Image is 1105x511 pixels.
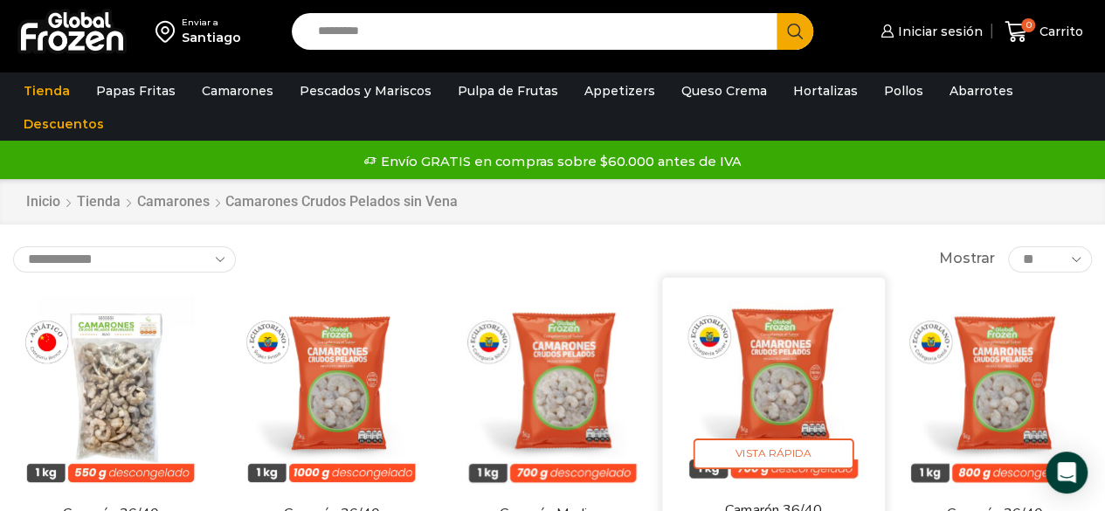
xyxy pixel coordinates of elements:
select: Pedido de la tienda [13,246,236,273]
div: Santiago [182,29,241,46]
nav: Breadcrumb [25,192,458,212]
span: Iniciar sesión [894,23,983,40]
h1: Camarones Crudos Pelados sin Vena [225,193,458,210]
a: Papas Fritas [87,74,184,107]
a: Camarones [193,74,282,107]
a: Inicio [25,192,61,212]
div: Open Intercom Messenger [1046,452,1088,494]
span: 0 [1021,18,1035,32]
a: Appetizers [576,74,664,107]
span: Vista Rápida [694,438,854,469]
img: address-field-icon.svg [155,17,182,46]
span: Carrito [1035,23,1083,40]
a: Descuentos [15,107,113,141]
span: Mostrar [939,249,995,269]
a: Tienda [76,192,121,212]
a: Queso Crema [673,74,776,107]
a: Abarrotes [941,74,1022,107]
div: Enviar a [182,17,241,29]
a: Hortalizas [784,74,867,107]
a: Tienda [15,74,79,107]
a: Iniciar sesión [876,14,983,49]
a: Pollos [875,74,932,107]
a: Camarones [136,192,211,212]
button: Search button [777,13,813,50]
a: Pulpa de Frutas [449,74,567,107]
a: 0 Carrito [1000,11,1088,52]
a: Pescados y Mariscos [291,74,440,107]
